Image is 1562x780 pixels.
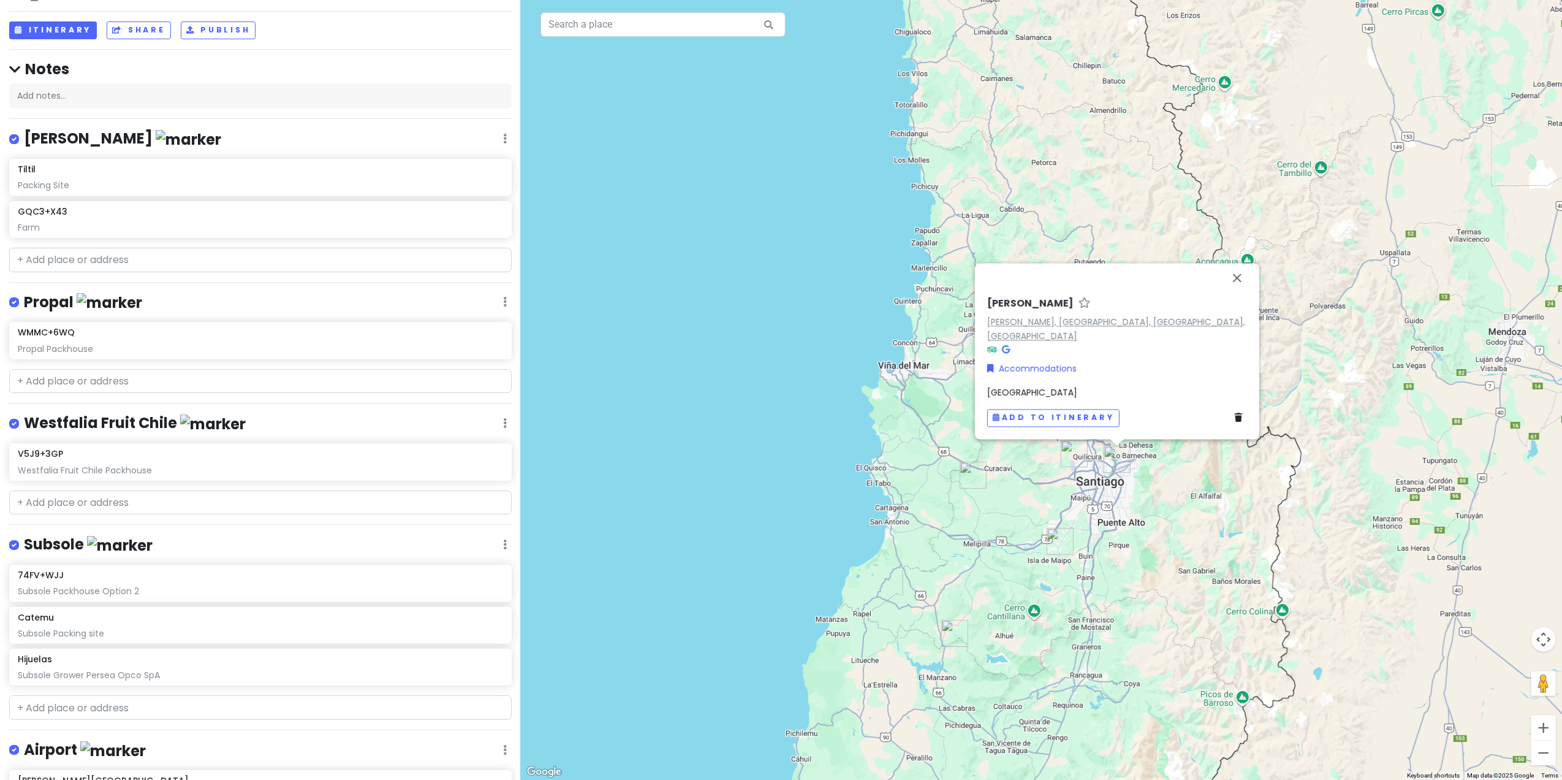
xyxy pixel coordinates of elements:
input: Search a place [540,12,786,37]
h4: [PERSON_NAME] [24,129,221,149]
button: Zoom in [1531,716,1556,740]
img: marker [77,293,142,312]
div: Subsole Grower Persea Opco SpA [18,670,502,681]
div: Propal Packhouse [18,343,502,354]
img: marker [180,415,246,434]
h4: Subsole [24,535,153,555]
a: Star place [1079,297,1091,310]
span: [GEOGRAPHIC_DATA] [987,386,1077,399]
img: marker [156,130,221,149]
div: WMMC+6WQ [936,615,973,652]
a: Accommodations [987,362,1077,376]
div: Farm [18,222,502,233]
h4: Airport [24,740,146,760]
div: GQC3+X43 [955,457,991,494]
input: + Add place or address [9,369,512,394]
h6: V5J9+3GP [18,448,63,459]
img: marker [80,741,146,760]
h6: Hijuelas [18,654,52,665]
h4: Westfalia Fruit Chile [24,413,246,434]
h6: Catemu [18,612,54,623]
h6: 74FV+WJJ [18,570,64,581]
div: Westfalia Fruit Chile Packhouse [18,465,502,476]
img: Google [524,764,564,780]
button: Map camera controls [1531,627,1556,652]
button: Add to itinerary [987,409,1120,427]
button: Publish [181,21,256,39]
button: Close [1223,263,1252,292]
div: Santiago Airport [1056,435,1093,472]
i: Tripadvisor [987,346,997,354]
i: Google Maps [1002,346,1010,354]
a: Terms (opens in new tab) [1541,772,1558,779]
h6: [PERSON_NAME] [987,297,1074,310]
button: Keyboard shortcuts [1407,771,1460,780]
input: + Add place or address [9,695,512,720]
h6: WMMC+6WQ [18,327,75,338]
a: Open this area in Google Maps (opens a new window) [524,764,564,780]
button: Zoom out [1531,741,1556,765]
a: Delete place [1235,411,1247,425]
h4: Notes [9,59,512,78]
h4: Propal [24,292,142,313]
a: [PERSON_NAME], [GEOGRAPHIC_DATA], [GEOGRAPHIC_DATA], [GEOGRAPHIC_DATA] [987,316,1245,342]
div: Add notes... [9,83,512,109]
img: marker [87,536,153,555]
div: Subsole Packing site [18,628,502,639]
div: 74FV+WJJ [1042,523,1079,560]
input: + Add place or address [9,491,512,515]
div: Packing Site [18,180,502,191]
div: Subsole Packhouse Option 2 [18,586,502,597]
span: Map data ©2025 Google [1467,772,1534,779]
div: Roger de Flor [1099,441,1135,478]
button: Itinerary [9,21,97,39]
input: + Add place or address [9,248,512,272]
h6: Tiltil [18,164,36,175]
button: Drag Pegman onto the map to open Street View [1531,671,1556,696]
button: Share [107,21,170,39]
h6: GQC3+X43 [18,206,67,217]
